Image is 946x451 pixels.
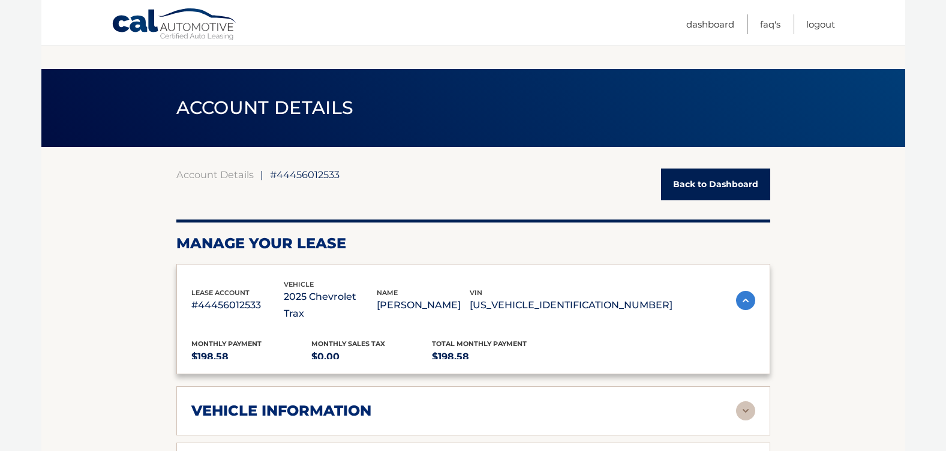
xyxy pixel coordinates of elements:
a: Cal Automotive [112,8,238,43]
span: ACCOUNT DETAILS [176,97,354,119]
p: $198.58 [432,348,552,365]
h2: vehicle information [191,402,371,420]
img: accordion-active.svg [736,291,755,310]
p: [US_VEHICLE_IDENTIFICATION_NUMBER] [470,297,672,314]
span: Total Monthly Payment [432,339,527,348]
a: Account Details [176,169,254,181]
a: FAQ's [760,14,780,34]
a: Back to Dashboard [661,169,770,200]
span: #44456012533 [270,169,340,181]
p: [PERSON_NAME] [377,297,470,314]
a: Logout [806,14,835,34]
a: Dashboard [686,14,734,34]
span: lease account [191,288,250,297]
span: Monthly sales Tax [311,339,385,348]
span: vehicle [284,280,314,288]
span: name [377,288,398,297]
span: | [260,169,263,181]
p: $0.00 [311,348,432,365]
p: $198.58 [191,348,312,365]
img: accordion-rest.svg [736,401,755,420]
h2: Manage Your Lease [176,234,770,252]
p: #44456012533 [191,297,284,314]
span: Monthly Payment [191,339,262,348]
span: vin [470,288,482,297]
p: 2025 Chevrolet Trax [284,288,377,322]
